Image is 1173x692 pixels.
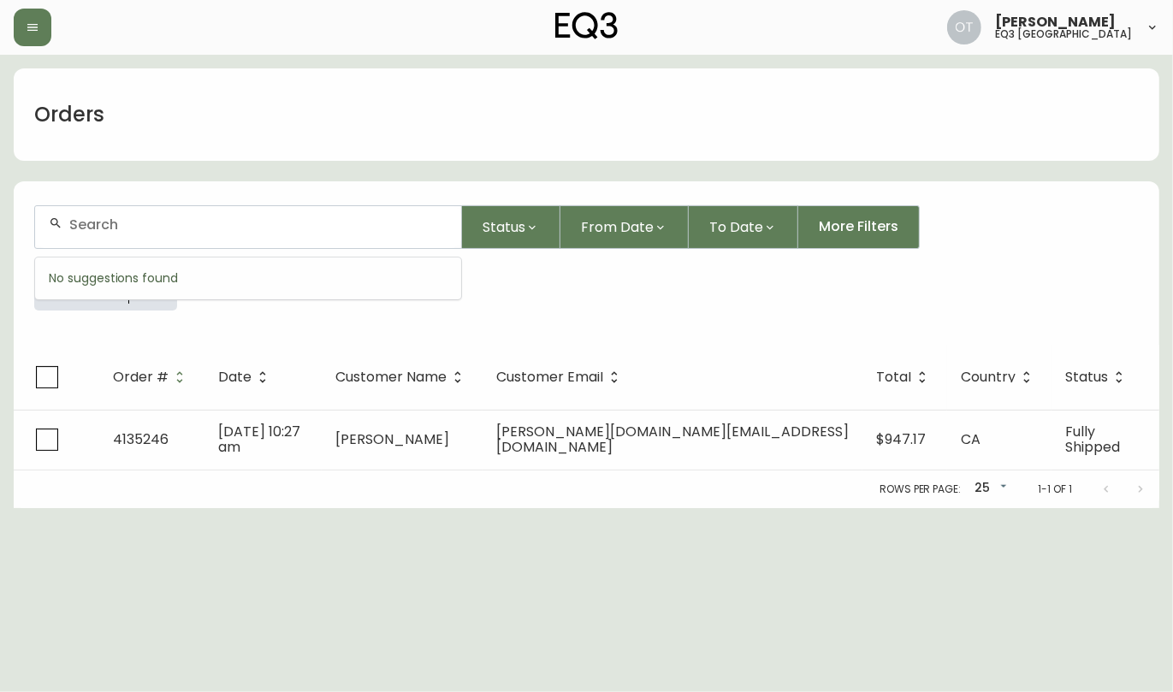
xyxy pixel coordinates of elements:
span: Date [218,372,252,382]
span: Customer Name [335,370,469,385]
div: No suggestions found [35,257,461,299]
button: From Date [560,205,689,249]
img: logo [555,12,619,39]
span: From Date [581,216,654,238]
span: Fully Shipped [1065,422,1120,457]
span: 4135246 [113,429,169,449]
span: Order # [113,372,169,382]
span: Total [876,372,911,382]
span: Status [483,216,525,238]
button: To Date [689,205,798,249]
button: More Filters [798,205,920,249]
input: Search [69,216,447,233]
p: Rows per page: [880,482,961,497]
span: [PERSON_NAME][DOMAIN_NAME][EMAIL_ADDRESS][DOMAIN_NAME] [496,422,849,457]
span: Customer Name [335,372,447,382]
span: [PERSON_NAME] [335,429,449,449]
span: More Filters [819,217,898,236]
span: Country [961,370,1038,385]
span: Order # [113,370,191,385]
span: CA [961,429,980,449]
h5: eq3 [GEOGRAPHIC_DATA] [995,29,1132,39]
span: Country [961,372,1016,382]
span: Total [876,370,933,385]
div: 25 [968,475,1010,503]
span: Status [1065,372,1108,382]
h1: Orders [34,100,104,129]
span: Customer Email [496,370,625,385]
img: 5d4d18d254ded55077432b49c4cb2919 [947,10,981,44]
span: Customer Email [496,372,603,382]
span: [PERSON_NAME] [995,15,1116,29]
span: Date [218,370,274,385]
p: 1-1 of 1 [1038,482,1072,497]
span: $947.17 [876,429,926,449]
span: Status [1065,370,1130,385]
span: [DATE] 10:27 am [218,422,300,457]
button: Status [462,205,560,249]
span: To Date [709,216,763,238]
